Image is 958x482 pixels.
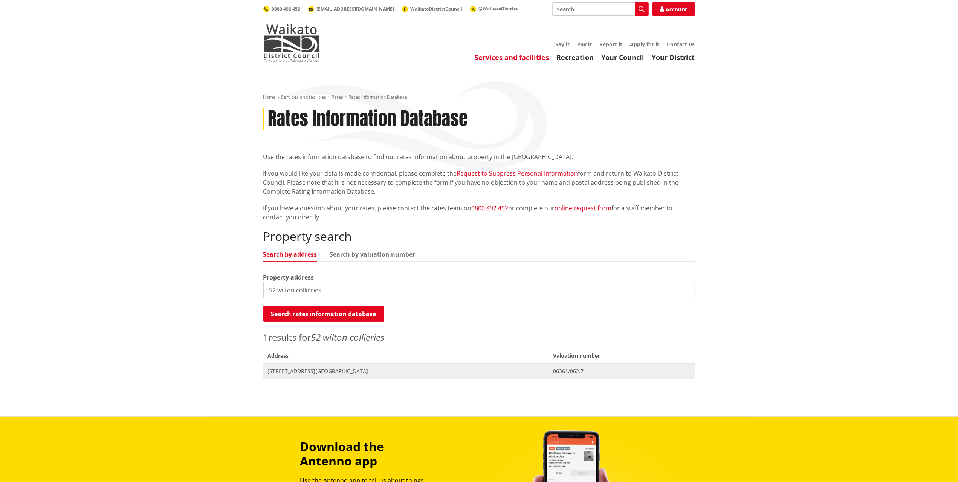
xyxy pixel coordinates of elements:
[556,41,570,48] a: Say it
[667,41,695,48] a: Contact us
[652,53,695,62] a: Your District
[308,6,394,12] a: [EMAIL_ADDRESS][DOMAIN_NAME]
[317,6,394,12] span: [EMAIL_ADDRESS][DOMAIN_NAME]
[549,348,695,363] span: Valuation number
[263,331,269,343] span: 1
[263,94,276,100] a: Home
[263,204,695,222] p: If you have a question about your rates, please contact the rates team on or complete our for a s...
[263,152,695,161] p: Use the rates information database to find out rates information about property in the [GEOGRAPHI...
[281,94,327,100] a: Services and facilities
[472,204,509,212] a: 0800 492 452
[552,2,649,16] input: Search input
[263,94,695,101] nav: breadcrumb
[330,251,416,257] a: Search by valuation number
[630,41,660,48] a: Apply for it
[300,439,437,468] h3: Download the Antenno app
[555,204,612,212] a: online request form
[600,41,623,48] a: Report it
[263,6,301,12] a: 0800 492 452
[311,331,385,343] em: 52 wilton collieries
[263,363,695,379] a: [STREET_ADDRESS][GEOGRAPHIC_DATA] 06361/062.71
[332,94,344,100] a: Rates
[268,108,468,130] h1: Rates Information Database
[272,6,301,12] span: 0800 492 452
[402,6,463,12] a: WaikatoDistrictCouncil
[923,450,950,477] iframe: Messenger Launcher
[349,94,408,100] span: Rates Information Database
[479,5,518,12] span: @WaikatoDistrict
[553,367,690,375] span: 06361/062.71
[263,306,384,322] button: Search rates information database
[457,169,578,177] a: Request to Suppress Personal Information
[557,53,594,62] a: Recreation
[263,251,317,257] a: Search by address
[578,41,592,48] a: Pay it
[470,5,518,12] a: @WaikatoDistrict
[263,348,549,363] span: Address
[263,24,320,62] img: Waikato District Council - Te Kaunihera aa Takiwaa o Waikato
[263,229,695,243] h2: Property search
[263,282,695,298] input: e.g. Duke Street NGARUAWAHIA
[263,169,695,196] p: If you would like your details made confidential, please complete the form and return to Waikato ...
[475,53,549,62] a: Services and facilities
[263,331,695,344] p: results for
[263,273,314,282] label: Property address
[602,53,645,62] a: Your Council
[411,6,463,12] span: WaikatoDistrictCouncil
[268,367,544,375] span: [STREET_ADDRESS][GEOGRAPHIC_DATA]
[652,2,695,16] a: Account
